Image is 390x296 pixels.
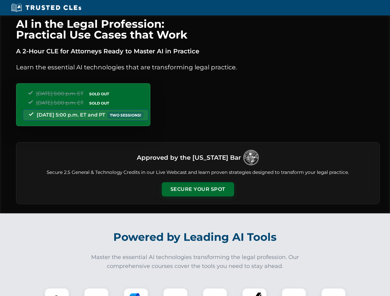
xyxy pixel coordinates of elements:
p: A 2-Hour CLE for Attorneys Ready to Master AI in Practice [16,46,380,56]
img: Trusted CLEs [9,3,83,12]
p: Master the essential AI technologies transforming the legal profession. Our comprehensive courses... [87,253,303,271]
h3: Approved by the [US_STATE] Bar [137,152,241,163]
h2: Powered by Leading AI Tools [24,226,366,248]
button: Secure Your Spot [162,182,234,196]
img: Logo [243,150,259,165]
p: Learn the essential AI technologies that are transforming legal practice. [16,62,380,72]
span: [DATE] 5:00 p.m. ET [36,91,83,97]
span: SOLD OUT [87,100,111,106]
h1: AI in the Legal Profession: Practical Use Cases that Work [16,18,380,40]
span: SOLD OUT [87,91,111,97]
span: [DATE] 5:00 p.m. ET [36,100,83,106]
p: Secure 2.5 General & Technology Credits in our Live Webcast and learn proven strategies designed ... [24,169,372,176]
